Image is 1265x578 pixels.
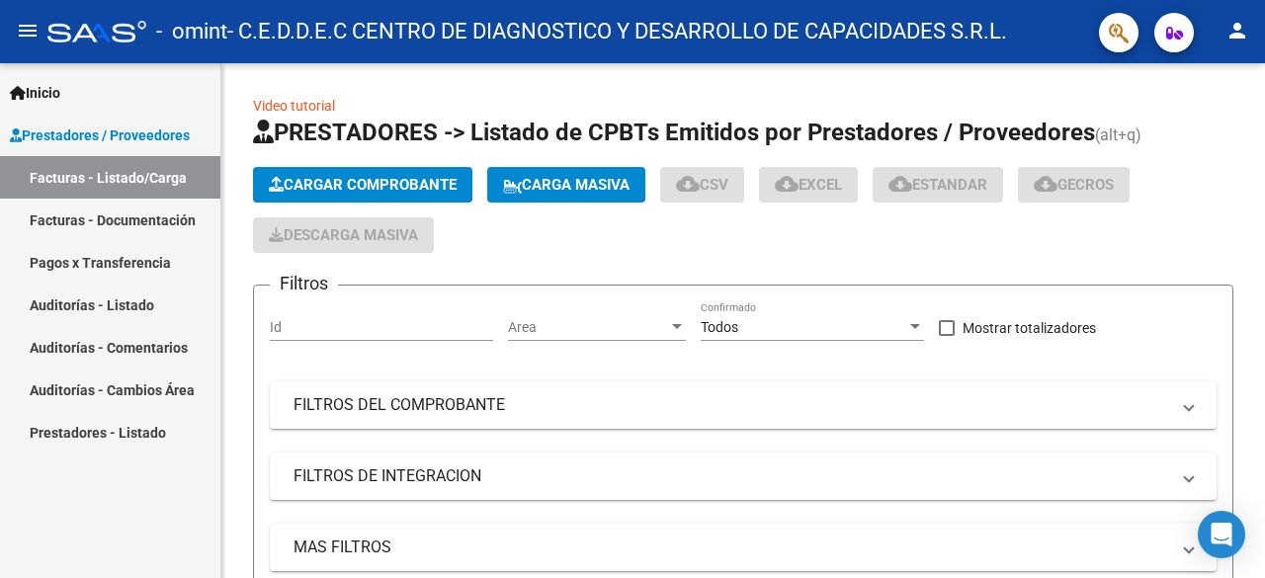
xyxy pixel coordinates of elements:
span: Descarga Masiva [269,226,418,244]
mat-expansion-panel-header: FILTROS DE INTEGRACION [270,453,1217,500]
mat-icon: person [1225,19,1249,42]
mat-expansion-panel-header: MAS FILTROS [270,524,1217,571]
mat-icon: cloud_download [775,172,799,196]
button: Gecros [1018,167,1130,203]
span: Prestadores / Proveedores [10,124,190,146]
app-download-masive: Descarga masiva de comprobantes (adjuntos) [253,217,434,253]
span: Cargar Comprobante [269,176,457,194]
mat-panel-title: MAS FILTROS [294,537,1169,558]
button: Cargar Comprobante [253,167,472,203]
button: Descarga Masiva [253,217,434,253]
button: Carga Masiva [487,167,645,203]
mat-icon: cloud_download [1034,172,1057,196]
button: CSV [660,167,744,203]
span: Carga Masiva [503,176,630,194]
button: Estandar [873,167,1003,203]
span: Inicio [10,82,60,104]
span: Gecros [1034,176,1114,194]
span: Estandar [888,176,987,194]
a: Video tutorial [253,98,335,114]
mat-panel-title: FILTROS DEL COMPROBANTE [294,394,1169,416]
span: (alt+q) [1095,125,1141,144]
mat-expansion-panel-header: FILTROS DEL COMPROBANTE [270,381,1217,429]
span: PRESTADORES -> Listado de CPBTs Emitidos por Prestadores / Proveedores [253,119,1095,146]
mat-panel-title: FILTROS DE INTEGRACION [294,465,1169,487]
span: - omint [156,10,227,53]
span: Mostrar totalizadores [963,316,1096,340]
mat-icon: cloud_download [676,172,700,196]
span: Area [508,319,668,336]
mat-icon: menu [16,19,40,42]
span: - C.E.D.D.E.C CENTRO DE DIAGNOSTICO Y DESARROLLO DE CAPACIDADES S.R.L. [227,10,1007,53]
h3: Filtros [270,270,338,297]
button: EXCEL [759,167,858,203]
span: CSV [676,176,728,194]
span: Todos [701,319,738,335]
div: Open Intercom Messenger [1198,511,1245,558]
mat-icon: cloud_download [888,172,912,196]
span: EXCEL [775,176,842,194]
